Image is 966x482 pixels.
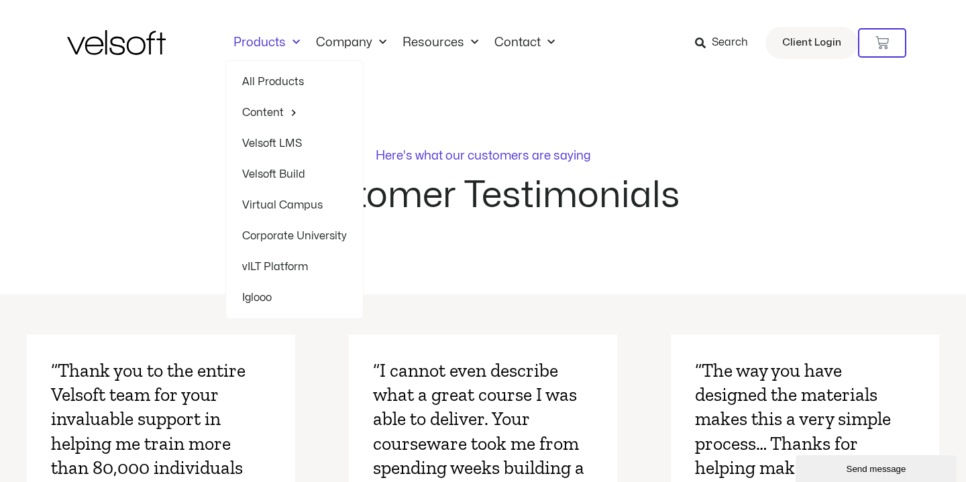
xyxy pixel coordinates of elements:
a: ProductsMenu Toggle [225,36,308,50]
ul: ProductsMenu Toggle [225,60,364,319]
span: Client Login [782,34,841,52]
a: Client Login [765,27,858,59]
h2: Customer Testimonials [286,178,680,214]
a: CompanyMenu Toggle [308,36,394,50]
iframe: chat widget [796,453,959,482]
a: Search [695,32,757,54]
a: Virtual Campus [242,190,347,221]
a: ContactMenu Toggle [486,36,563,50]
a: Velsoft Build [242,159,347,190]
a: All Products [242,66,347,97]
img: Velsoft Training Materials [67,30,166,55]
a: ResourcesMenu Toggle [394,36,486,50]
a: ContentMenu Toggle [242,97,347,128]
a: Velsoft LMS [242,128,347,159]
p: Here's what our customers are saying [376,150,591,162]
a: Iglooo [242,282,347,313]
a: Corporate University [242,221,347,251]
nav: Menu [225,36,563,50]
a: vILT Platform [242,251,347,282]
span: Search [712,34,748,52]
